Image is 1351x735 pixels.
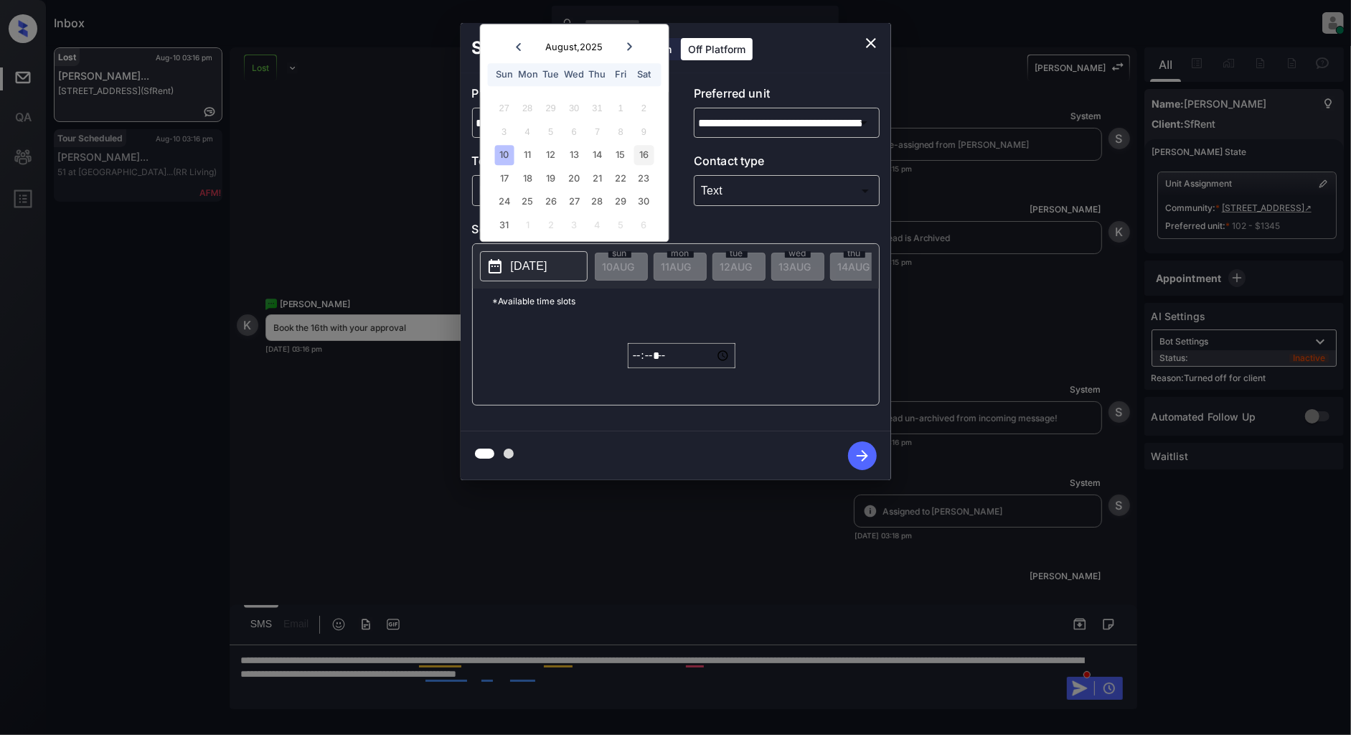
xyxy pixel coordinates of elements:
[565,192,584,212] div: Choose Wednesday, August 27th, 2025
[494,146,514,165] div: Choose Sunday, August 10th, 2025
[541,65,560,85] div: Tue
[588,99,607,118] div: Not available Thursday, July 31st, 2025
[628,314,735,398] div: off-platform-time-select
[472,152,658,175] p: Tour type
[541,192,560,212] div: Choose Tuesday, August 26th, 2025
[541,169,560,188] div: Choose Tuesday, August 19th, 2025
[611,65,631,85] div: Fri
[541,215,560,235] div: Choose Tuesday, September 2nd, 2025
[518,192,537,212] div: Choose Monday, August 25th, 2025
[565,65,584,85] div: Wed
[588,146,607,165] div: Choose Thursday, August 14th, 2025
[565,99,584,118] div: Not available Wednesday, July 30th, 2025
[518,215,537,235] div: Choose Monday, September 1st, 2025
[565,169,584,188] div: Choose Wednesday, August 20th, 2025
[588,215,607,235] div: Choose Thursday, September 4th, 2025
[611,122,631,141] div: Not available Friday, August 8th, 2025
[634,65,654,85] div: Sat
[472,85,658,108] p: Preferred community
[588,122,607,141] div: Not available Thursday, August 7th, 2025
[634,146,654,165] div: Choose Saturday, August 16th, 2025
[611,99,631,118] div: Not available Friday, August 1st, 2025
[518,65,537,85] div: Mon
[565,215,584,235] div: Choose Wednesday, September 3rd, 2025
[472,220,880,243] p: Select slot
[541,122,560,141] div: Not available Tuesday, August 5th, 2025
[857,29,885,57] button: close
[611,192,631,212] div: Choose Friday, August 29th, 2025
[480,251,588,281] button: [DATE]
[588,65,607,85] div: Thu
[611,169,631,188] div: Choose Friday, August 22nd, 2025
[518,99,537,118] div: Not available Monday, July 28th, 2025
[511,258,547,275] p: [DATE]
[494,215,514,235] div: Choose Sunday, August 31st, 2025
[694,152,880,175] p: Contact type
[634,215,654,235] div: Choose Saturday, September 6th, 2025
[694,85,880,108] p: Preferred unit
[565,146,584,165] div: Choose Wednesday, August 13th, 2025
[485,97,664,237] div: month 2025-08
[494,99,514,118] div: Not available Sunday, July 27th, 2025
[697,179,876,202] div: Text
[634,192,654,212] div: Choose Saturday, August 30th, 2025
[634,169,654,188] div: Choose Saturday, August 23rd, 2025
[854,113,874,133] button: Open
[476,179,654,202] div: In Person
[588,169,607,188] div: Choose Thursday, August 21st, 2025
[541,99,560,118] div: Not available Tuesday, July 29th, 2025
[634,122,654,141] div: Not available Saturday, August 9th, 2025
[611,146,631,165] div: Choose Friday, August 15th, 2025
[494,192,514,212] div: Choose Sunday, August 24th, 2025
[493,289,879,314] p: *Available time slots
[611,215,631,235] div: Choose Friday, September 5th, 2025
[494,65,514,85] div: Sun
[681,38,753,60] div: Off Platform
[588,192,607,212] div: Choose Thursday, August 28th, 2025
[494,122,514,141] div: Not available Sunday, August 3rd, 2025
[518,169,537,188] div: Choose Monday, August 18th, 2025
[541,146,560,165] div: Choose Tuesday, August 12th, 2025
[461,23,607,73] h2: Schedule Tour
[518,146,537,165] div: Choose Monday, August 11th, 2025
[565,122,584,141] div: Not available Wednesday, August 6th, 2025
[634,99,654,118] div: Not available Saturday, August 2nd, 2025
[494,169,514,188] div: Choose Sunday, August 17th, 2025
[518,122,537,141] div: Not available Monday, August 4th, 2025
